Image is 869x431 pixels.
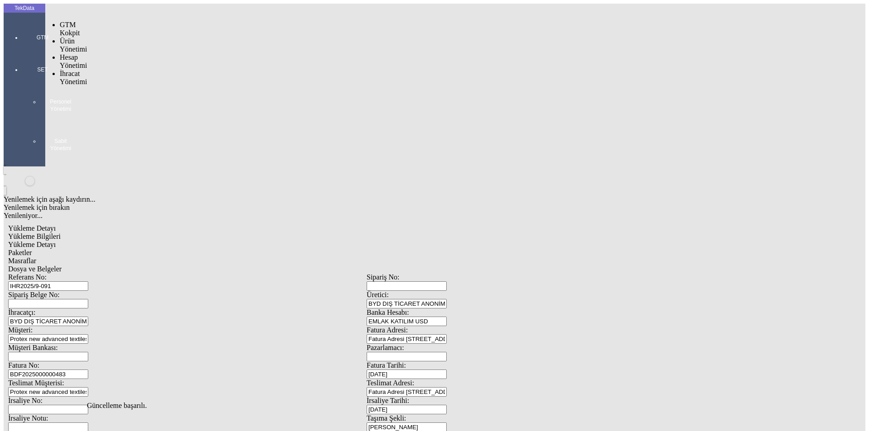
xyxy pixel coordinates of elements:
div: Yenileniyor... [4,212,730,220]
span: GTM Kokpit [60,21,80,37]
span: Teslimat Müşterisi: [8,379,64,387]
span: Müşteri: [8,326,33,334]
span: Teslimat Adresi: [367,379,414,387]
span: SET [29,66,56,73]
div: Yenilemek için aşağı kaydırın... [4,195,730,204]
span: İrsaliye Notu: [8,414,48,422]
span: Ürün Yönetimi [60,37,87,53]
span: Referans No: [8,273,47,281]
span: Masraflar [8,257,36,265]
span: Fatura No: [8,361,39,369]
span: Banka Hesabı: [367,308,409,316]
span: Sipariş No: [367,273,399,281]
span: İrsaliye Tarihi: [367,397,409,404]
span: Paketler [8,249,32,256]
div: Güncelleme başarılı. [87,402,782,410]
span: Fatura Tarihi: [367,361,406,369]
span: İhracat Yönetimi [60,70,87,85]
span: Müşteri Bankası: [8,344,58,351]
span: Dosya ve Belgeler [8,265,62,273]
span: Yükleme Detayı [8,224,56,232]
span: Hesap Yönetimi [60,53,87,69]
span: Sipariş Belge No: [8,291,60,298]
span: Yükleme Detayı [8,241,56,248]
div: Yenilemek için bırakın [4,204,730,212]
span: Üretici: [367,291,389,298]
span: İrsaliye No: [8,397,43,404]
span: Yükleme Bilgileri [8,232,61,240]
span: Pazarlamacı: [367,344,404,351]
span: Taşıma Şekli: [367,414,406,422]
span: Fatura Adresi: [367,326,408,334]
span: Sabit Yönetimi [47,137,74,152]
span: İhracatçı: [8,308,35,316]
div: TekData [4,5,45,12]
